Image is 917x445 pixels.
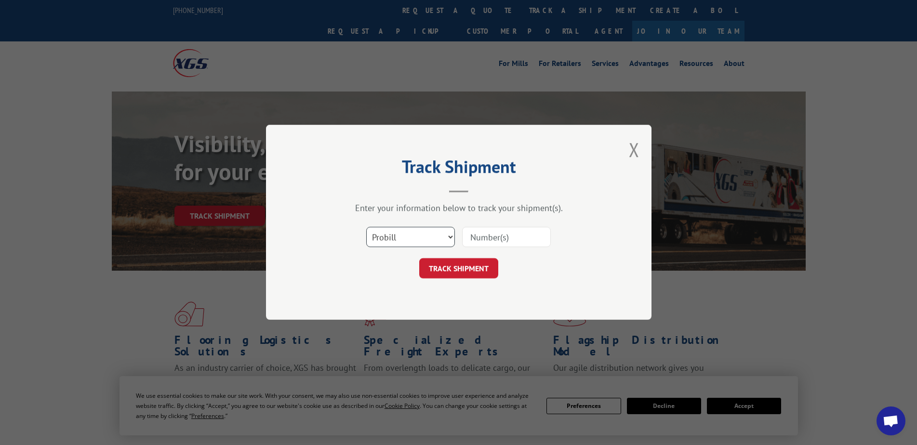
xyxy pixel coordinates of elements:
h2: Track Shipment [314,160,603,178]
button: Close modal [629,137,639,162]
div: Enter your information below to track your shipment(s). [314,203,603,214]
button: TRACK SHIPMENT [419,259,498,279]
div: Open chat [877,406,905,435]
input: Number(s) [462,227,551,248]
